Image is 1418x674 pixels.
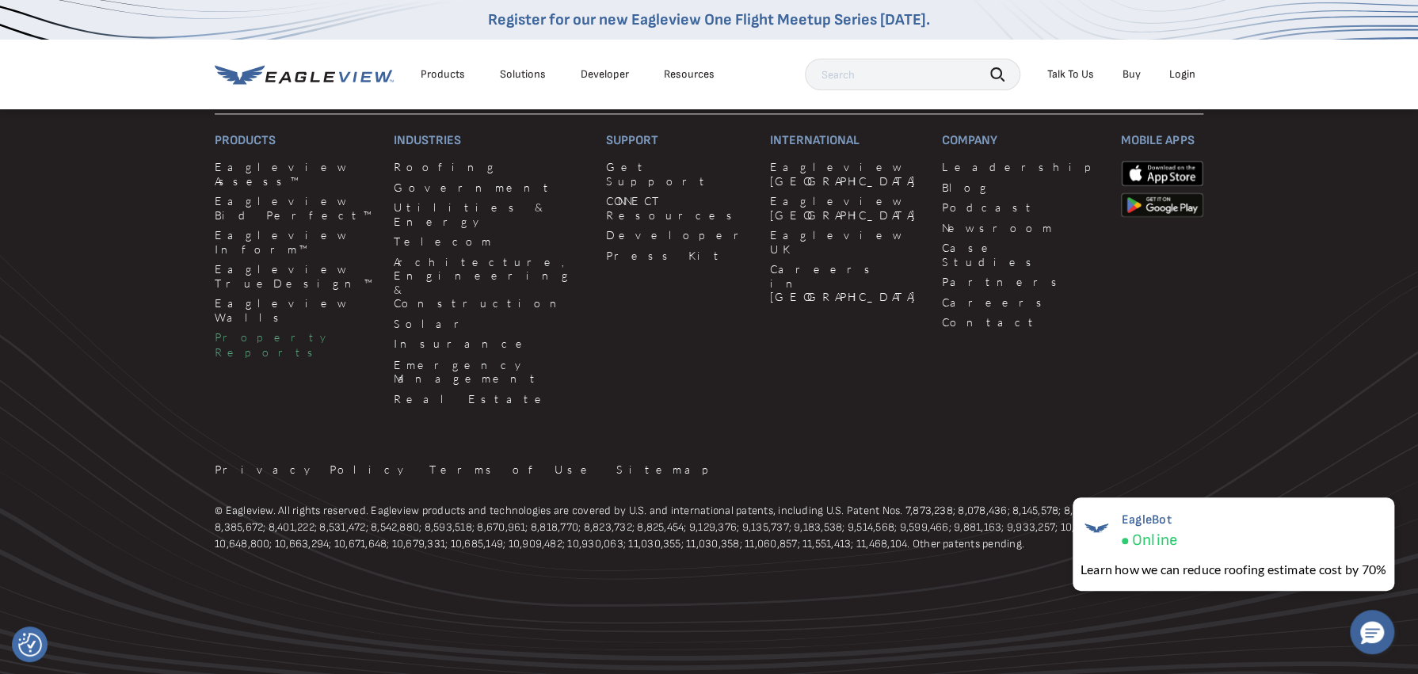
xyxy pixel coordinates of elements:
[606,249,751,263] a: Press Kit
[942,160,1102,174] a: Leadership
[770,194,923,222] a: Eagleview [GEOGRAPHIC_DATA]
[394,181,587,195] a: Government
[215,194,375,222] a: Eagleview Bid Perfect™
[394,391,587,406] a: Real Estate
[1350,610,1394,654] button: Hello, have a question? Let’s chat.
[942,275,1102,289] a: Partners
[942,221,1102,235] a: Newsroom
[664,67,715,82] div: Resources
[581,67,629,82] a: Developer
[1122,512,1177,527] span: EagleBot
[421,67,465,82] div: Products
[394,133,587,148] h3: Industries
[488,10,930,29] a: Register for our new Eagleview One Flight Meetup Series [DATE].
[942,200,1102,215] a: Podcast
[215,133,375,148] h3: Products
[215,262,375,290] a: Eagleview TrueDesign™
[606,160,751,188] a: Get Support
[215,296,375,324] a: Eagleview Walls
[942,133,1102,148] h3: Company
[1121,192,1203,218] img: google-play-store_b9643a.png
[429,462,597,476] a: Terms of Use
[770,262,923,304] a: Careers in [GEOGRAPHIC_DATA]
[1081,560,1386,579] div: Learn how we can reduce roofing estimate cost by 70%
[500,67,546,82] div: Solutions
[394,337,587,351] a: Insurance
[942,295,1102,310] a: Careers
[215,228,375,256] a: Eagleview Inform™
[770,228,923,256] a: Eagleview UK
[394,160,587,174] a: Roofing
[942,181,1102,195] a: Blog
[215,330,375,358] a: Property Reports
[18,633,42,657] button: Consent Preferences
[606,194,751,222] a: CONNECT Resources
[394,200,587,228] a: Utilities & Energy
[942,241,1102,268] a: Case Studies
[394,357,587,385] a: Emergency Management
[394,255,587,310] a: Architecture, Engineering & Construction
[770,160,923,188] a: Eagleview [GEOGRAPHIC_DATA]
[1121,133,1203,148] h3: Mobile Apps
[606,228,751,242] a: Developer
[394,317,587,331] a: Solar
[215,160,375,188] a: Eagleview Assess™
[606,133,751,148] h3: Support
[1132,531,1177,550] span: Online
[215,462,410,476] a: Privacy Policy
[1047,67,1094,82] div: Talk To Us
[215,501,1203,551] p: © Eagleview. All rights reserved. Eagleview products and technologies are covered by U.S. and int...
[1121,160,1203,185] img: apple-app-store.png
[770,133,923,148] h3: International
[616,462,719,476] a: Sitemap
[942,315,1102,329] a: Contact
[18,633,42,657] img: Revisit consent button
[1169,67,1195,82] div: Login
[1081,512,1112,544] img: EagleBot
[1123,67,1141,82] a: Buy
[394,234,587,249] a: Telecom
[805,59,1020,90] input: Search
